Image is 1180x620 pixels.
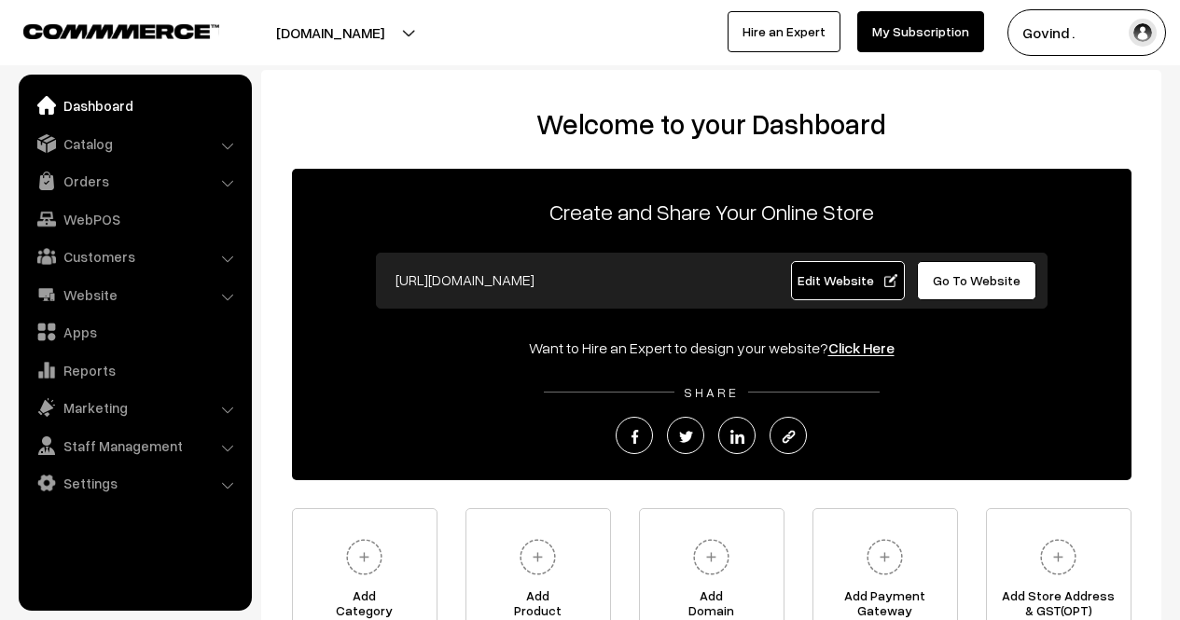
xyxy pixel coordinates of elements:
a: Dashboard [23,89,245,122]
a: Customers [23,240,245,273]
img: plus.svg [686,531,737,583]
a: Click Here [828,338,895,357]
a: Orders [23,164,245,198]
img: plus.svg [339,531,390,583]
img: plus.svg [1033,531,1084,583]
a: WebPOS [23,202,245,236]
a: Edit Website [791,261,905,300]
a: Apps [23,315,245,349]
a: Hire an Expert [728,11,840,52]
a: Settings [23,466,245,500]
a: Catalog [23,127,245,160]
a: Marketing [23,391,245,424]
span: SHARE [674,384,748,400]
a: Website [23,278,245,311]
span: Edit Website [798,272,897,288]
img: plus.svg [512,531,563,583]
h2: Welcome to your Dashboard [280,107,1143,141]
img: plus.svg [859,531,910,583]
a: Reports [23,353,245,387]
img: COMMMERCE [23,24,219,38]
button: Govind . [1007,9,1166,56]
a: COMMMERCE [23,19,187,41]
span: Go To Website [933,272,1020,288]
a: Staff Management [23,429,245,462]
p: Create and Share Your Online Store [292,195,1131,228]
button: [DOMAIN_NAME] [211,9,450,56]
img: user [1129,19,1157,47]
a: My Subscription [857,11,984,52]
a: Go To Website [917,261,1037,300]
div: Want to Hire an Expert to design your website? [292,337,1131,359]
